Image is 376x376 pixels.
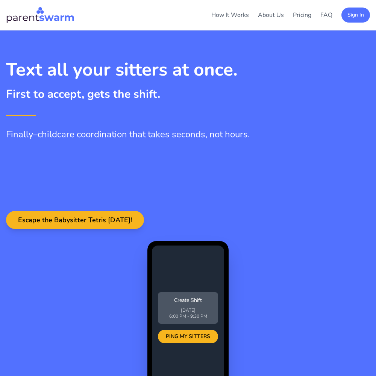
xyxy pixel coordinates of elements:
a: FAQ [320,11,332,19]
a: Sign In [341,11,370,19]
button: Escape the Babysitter Tetris [DATE]! [6,211,144,229]
p: [DATE] [162,307,214,313]
a: Pricing [293,11,311,19]
p: Create Shift [162,297,214,304]
a: About Us [258,11,284,19]
img: Parentswarm Logo [6,6,74,24]
a: Escape the Babysitter Tetris [DATE]! [6,216,144,224]
button: Sign In [341,8,370,23]
p: 6:00 PM - 9:30 PM [162,313,214,319]
div: PING MY SITTERS [158,330,218,343]
a: How It Works [211,11,249,19]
